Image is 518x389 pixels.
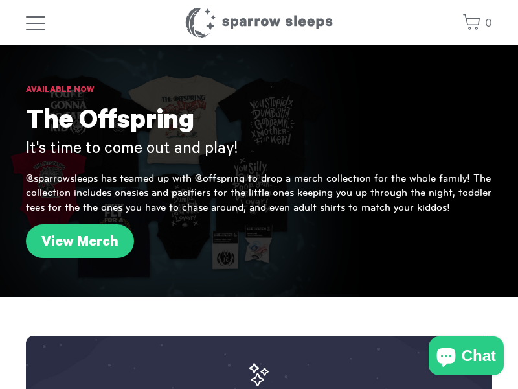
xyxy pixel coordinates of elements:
[185,6,333,39] h1: Sparrow Sleeps
[26,171,492,215] p: @sparrowsleeps has teamed up with @offspring to drop a merch collection for the whole family! The...
[425,336,508,379] inbox-online-store-chat: Shopify online store chat
[26,139,492,161] h3: It's time to come out and play!
[26,84,492,97] h6: Available Now
[26,107,492,139] h1: The Offspring
[462,10,492,38] a: 0
[26,224,134,258] a: View Merch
